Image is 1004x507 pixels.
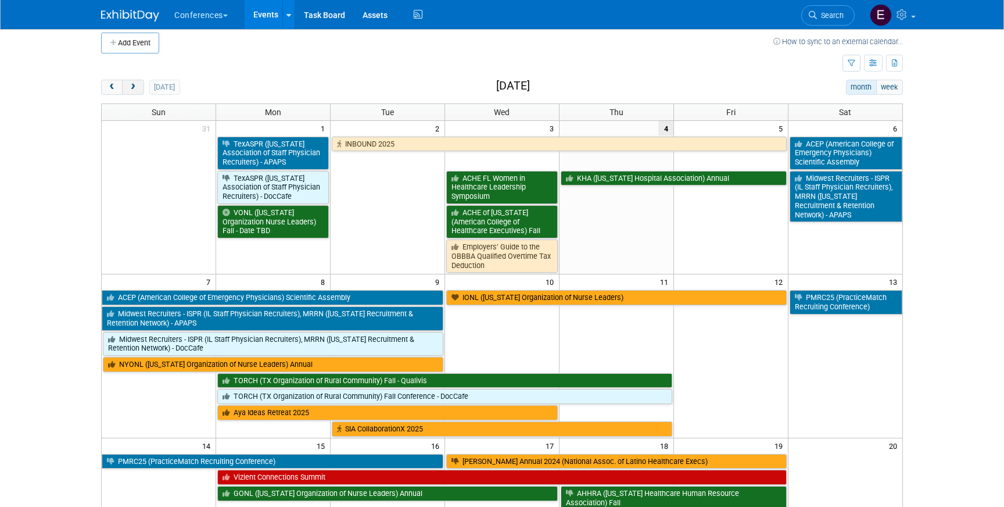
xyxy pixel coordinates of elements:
[892,121,902,135] span: 6
[870,4,892,26] img: Erin Anderson
[101,10,159,22] img: ExhibitDay
[217,470,786,485] a: Vizient Connections Summit
[773,274,788,289] span: 12
[122,80,144,95] button: next
[790,290,902,314] a: PMRC25 (PracticeMatch Recruiting Conference)
[773,438,788,453] span: 19
[609,108,623,117] span: Thu
[265,108,281,117] span: Mon
[888,274,902,289] span: 13
[773,37,903,46] a: How to sync to an external calendar...
[888,438,902,453] span: 20
[201,438,216,453] span: 14
[434,121,444,135] span: 2
[790,137,902,170] a: ACEP (American College of Emergency Physicians) Scientific Assembly
[332,422,672,437] a: SIA CollaborationX 2025
[726,108,736,117] span: Fri
[320,274,330,289] span: 8
[101,33,159,53] button: Add Event
[320,121,330,135] span: 1
[561,171,787,186] a: KHA ([US_STATE] Hospital Association) Annual
[217,373,672,388] a: TORCH (TX Organization of Rural Community) Fall - Qualivis
[446,290,787,305] a: IONL ([US_STATE] Organization of Nurse Leaders)
[544,274,559,289] span: 10
[659,438,673,453] span: 18
[102,306,443,330] a: Midwest Recruiters - ISPR (IL Staff Physician Recruiters), MRRN ([US_STATE] Recruitment & Retenti...
[434,274,444,289] span: 9
[446,454,787,469] a: [PERSON_NAME] Annual 2024 (National Assoc. of Latino Healthcare Execs)
[839,108,851,117] span: Sat
[494,108,510,117] span: Wed
[790,171,902,223] a: Midwest Recruiters - ISPR (IL Staff Physician Recruiters), MRRN ([US_STATE] Recruitment & Retenti...
[846,80,877,95] button: month
[217,137,329,170] a: TexASPR ([US_STATE] Association of Staff Physician Recruiters) - APAPS
[101,80,123,95] button: prev
[102,290,443,305] a: ACEP (American College of Emergency Physicians) Scientific Assembly
[149,80,180,95] button: [DATE]
[217,205,329,238] a: VONL ([US_STATE] Organization Nurse Leaders) Fall - Date TBD
[496,80,530,92] h2: [DATE]
[315,438,330,453] span: 15
[801,5,855,26] a: Search
[103,332,443,356] a: Midwest Recruiters - ISPR (IL Staff Physician Recruiters), MRRN ([US_STATE] Recruitment & Retenti...
[217,486,558,501] a: GONL ([US_STATE] Organization of Nurse Leaders) Annual
[544,438,559,453] span: 17
[777,121,788,135] span: 5
[201,121,216,135] span: 31
[658,121,673,135] span: 4
[548,121,559,135] span: 3
[152,108,166,117] span: Sun
[217,405,558,420] a: Aya Ideas Retreat 2025
[446,171,558,204] a: ACHE FL Women in Healthcare Leadership Symposium
[876,80,903,95] button: week
[217,389,672,404] a: TORCH (TX Organization of Rural Community) Fall Conference - DocCafe
[102,454,443,469] a: PMRC25 (PracticeMatch Recruiting Conference)
[659,274,673,289] span: 11
[332,137,786,152] a: INBOUND 2025
[217,171,329,204] a: TexASPR ([US_STATE] Association of Staff Physician Recruiters) - DocCafe
[381,108,394,117] span: Tue
[103,357,443,372] a: NYONL ([US_STATE] Organization of Nurse Leaders) Annual
[430,438,444,453] span: 16
[446,205,558,238] a: ACHE of [US_STATE] (American College of Healthcare Executives) Fall
[446,240,558,273] a: Employers’ Guide to the OBBBA Qualified Overtime Tax Deduction
[817,11,844,20] span: Search
[205,274,216,289] span: 7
